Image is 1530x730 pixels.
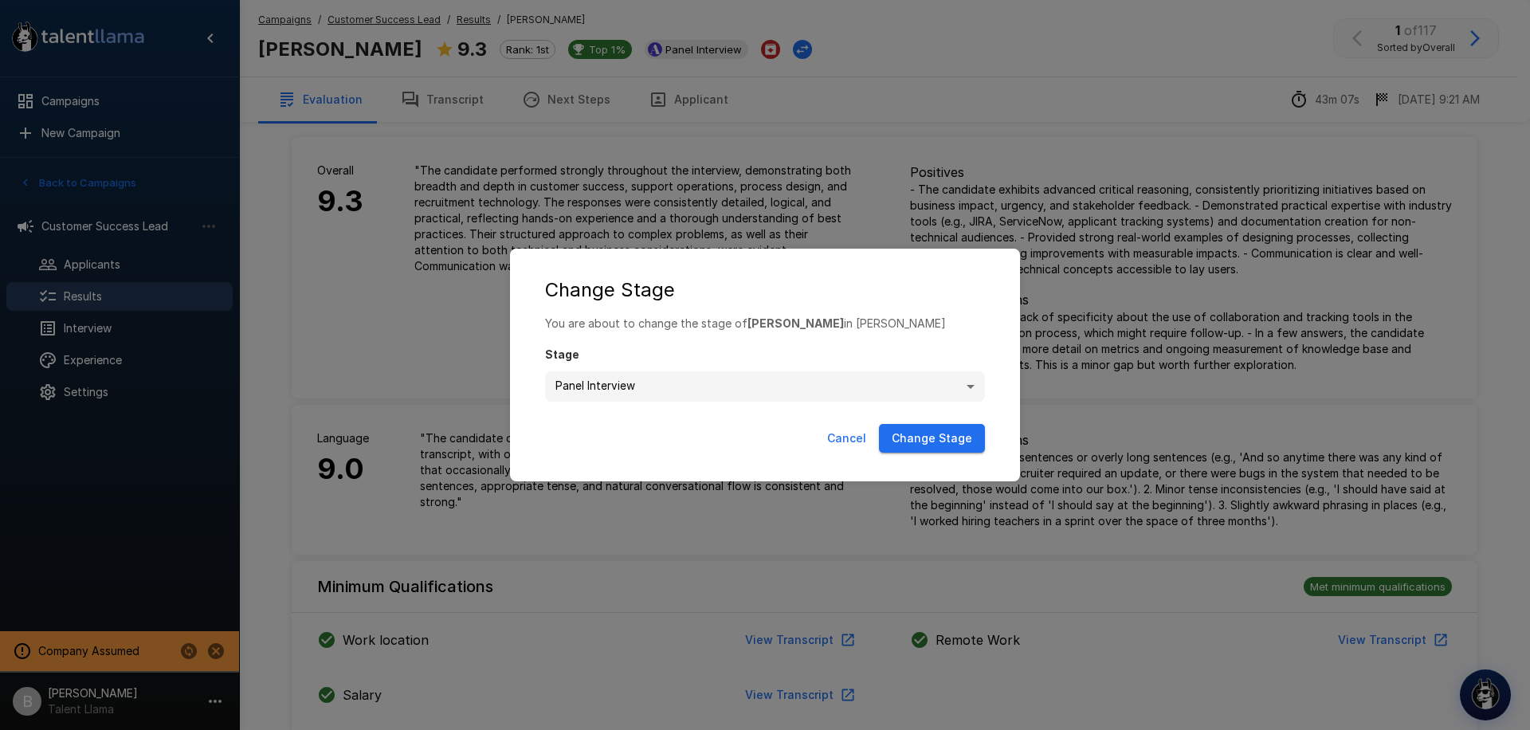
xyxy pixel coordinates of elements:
[545,316,985,332] p: You are about to change the stage of in [PERSON_NAME]
[879,424,985,453] button: Change Stage
[526,265,1004,316] h2: Change Stage
[545,371,985,402] div: Panel Interview
[821,424,873,453] button: Cancel
[747,316,844,330] b: [PERSON_NAME]
[545,347,985,363] label: Stage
